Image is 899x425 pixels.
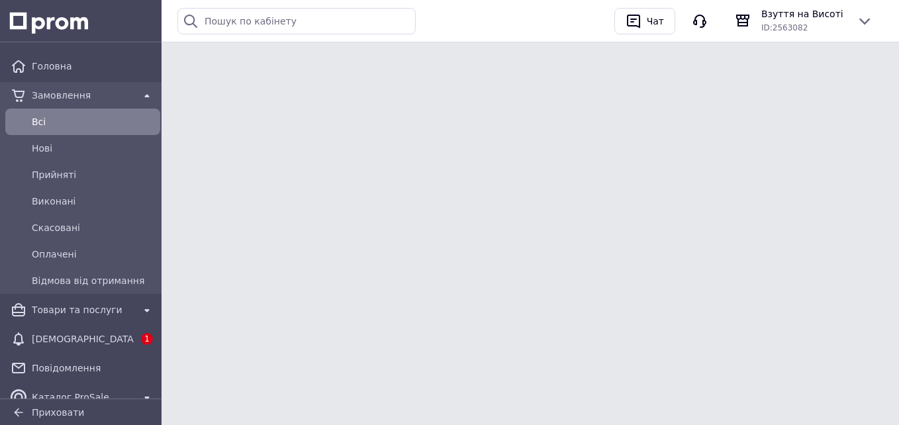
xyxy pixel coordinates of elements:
div: Чат [644,11,667,31]
input: Пошук по кабінету [177,8,416,34]
span: Замовлення [32,89,134,102]
span: ID: 2563082 [761,23,808,32]
button: Чат [614,8,675,34]
span: Оплачені [32,248,155,261]
span: Повідомлення [32,361,155,375]
span: Прийняті [32,168,155,181]
span: Приховати [32,407,84,418]
span: 1 [141,333,153,345]
span: Взуття на Висоті [761,7,846,21]
span: Товари та послуги [32,303,134,316]
span: Скасовані [32,221,155,234]
span: Виконані [32,195,155,208]
span: Каталог ProSale [32,391,134,404]
span: Відмова від отримання [32,274,155,287]
span: [DEMOGRAPHIC_DATA] [32,332,134,346]
span: Нові [32,142,155,155]
span: Головна [32,60,155,73]
span: Всi [32,115,155,128]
